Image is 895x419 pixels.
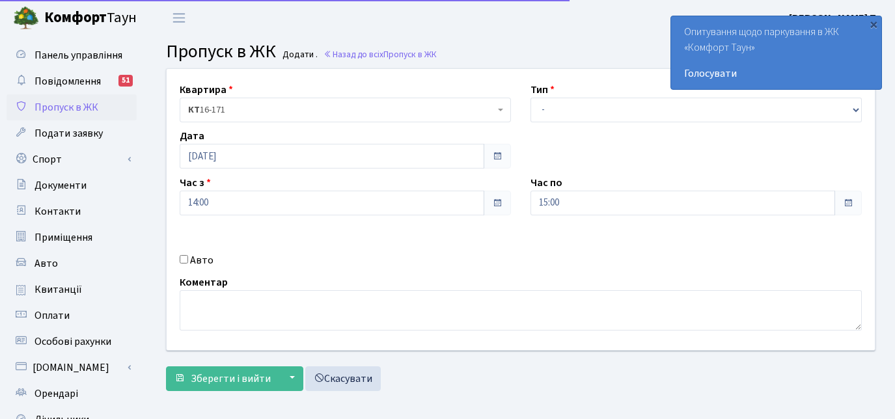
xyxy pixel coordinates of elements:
button: Переключити навігацію [163,7,195,29]
a: Спорт [7,146,137,172]
span: Подати заявку [34,126,103,141]
a: Оплати [7,303,137,329]
a: Панель управління [7,42,137,68]
span: Оплати [34,308,70,323]
a: Квитанції [7,277,137,303]
label: Час з [180,175,211,191]
a: [DOMAIN_NAME] [7,355,137,381]
span: Пропуск в ЖК [34,100,98,115]
span: Таун [44,7,137,29]
b: [PERSON_NAME] П. [789,11,879,25]
span: Приміщення [34,230,92,245]
label: Дата [180,128,204,144]
span: Орендарі [34,386,78,401]
label: Авто [190,252,213,268]
b: КТ [188,103,200,116]
a: Скасувати [305,366,381,391]
span: Документи [34,178,87,193]
span: Квитанції [34,282,82,297]
span: Зберегти і вийти [191,372,271,386]
label: Час по [530,175,562,191]
a: Орендарі [7,381,137,407]
a: Документи [7,172,137,198]
label: Квартира [180,82,233,98]
span: <b>КТ</b>&nbsp;&nbsp;&nbsp;&nbsp;16-171 [188,103,495,116]
a: Пропуск в ЖК [7,94,137,120]
span: Особові рахунки [34,334,111,349]
a: Назад до всіхПропуск в ЖК [324,48,437,61]
button: Зберегти і вийти [166,366,279,391]
a: Голосувати [684,66,868,81]
a: [PERSON_NAME] П. [789,10,879,26]
b: Комфорт [44,7,107,28]
span: Пропуск в ЖК [166,38,276,64]
img: logo.png [13,5,39,31]
span: Повідомлення [34,74,101,88]
span: Контакти [34,204,81,219]
a: Приміщення [7,224,137,250]
div: 51 [118,75,133,87]
div: Опитування щодо паркування в ЖК «Комфорт Таун» [671,16,881,89]
span: Панель управління [34,48,122,62]
span: Авто [34,256,58,271]
span: Пропуск в ЖК [383,48,437,61]
label: Тип [530,82,555,98]
a: Контакти [7,198,137,224]
div: × [867,18,880,31]
small: Додати . [280,49,318,61]
a: Повідомлення51 [7,68,137,94]
a: Авто [7,250,137,277]
a: Особові рахунки [7,329,137,355]
label: Коментар [180,275,228,290]
span: <b>КТ</b>&nbsp;&nbsp;&nbsp;&nbsp;16-171 [180,98,511,122]
a: Подати заявку [7,120,137,146]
